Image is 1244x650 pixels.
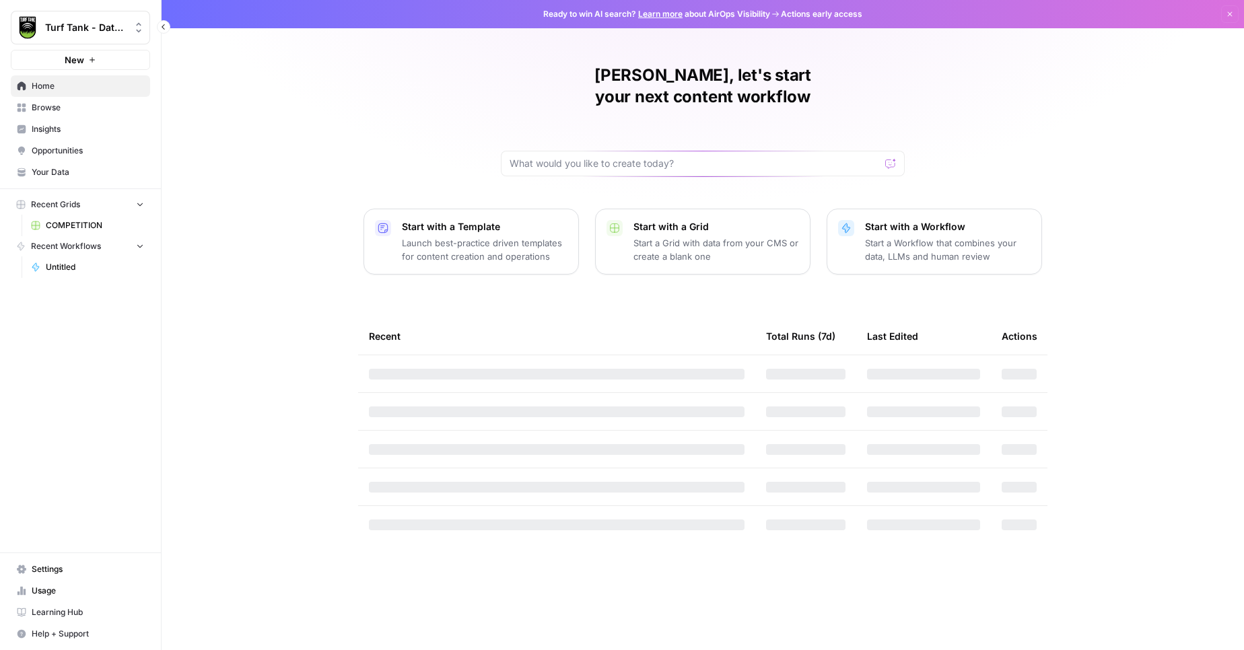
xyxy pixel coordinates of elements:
span: New [65,53,84,67]
span: Usage [32,585,144,597]
a: Learning Hub [11,602,150,623]
p: Start a Workflow that combines your data, LLMs and human review [865,236,1031,263]
span: Settings [32,563,144,575]
span: Untitled [46,261,144,273]
p: Start with a Template [402,220,567,233]
span: COMPETITION [46,219,144,231]
span: Turf Tank - Data Team [45,21,127,34]
input: What would you like to create today? [510,157,880,170]
span: Home [32,80,144,92]
button: Start with a TemplateLaunch best-practice driven templates for content creation and operations [364,209,579,275]
img: Turf Tank - Data Team Logo [15,15,40,40]
a: Browse [11,97,150,118]
button: Help + Support [11,623,150,645]
a: Your Data [11,161,150,183]
a: Opportunities [11,140,150,161]
span: Your Data [32,166,144,178]
a: Home [11,75,150,97]
span: Browse [32,102,144,114]
span: Help + Support [32,628,144,640]
button: Recent Workflows [11,236,150,256]
a: COMPETITION [25,215,150,236]
a: Usage [11,580,150,602]
h1: [PERSON_NAME], let's start your next content workflow [501,65,905,108]
p: Start with a Workflow [865,220,1031,233]
a: Learn more [638,9,683,19]
a: Untitled [25,256,150,278]
span: Opportunities [32,145,144,157]
div: Last Edited [867,318,918,355]
p: Launch best-practice driven templates for content creation and operations [402,236,567,263]
span: Recent Workflows [31,240,101,252]
p: Start a Grid with data from your CMS or create a blank one [633,236,799,263]
button: Workspace: Turf Tank - Data Team [11,11,150,44]
span: Recent Grids [31,198,80,211]
span: Insights [32,123,144,135]
div: Actions [1002,318,1037,355]
div: Total Runs (7d) [766,318,835,355]
span: Actions early access [781,8,862,20]
div: Recent [369,318,745,355]
a: Settings [11,558,150,580]
button: Recent Grids [11,194,150,215]
p: Start with a Grid [633,220,799,233]
button: Start with a WorkflowStart a Workflow that combines your data, LLMs and human review [827,209,1042,275]
span: Ready to win AI search? about AirOps Visibility [543,8,770,20]
button: New [11,50,150,70]
button: Start with a GridStart a Grid with data from your CMS or create a blank one [595,209,810,275]
a: Insights [11,118,150,140]
span: Learning Hub [32,606,144,618]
